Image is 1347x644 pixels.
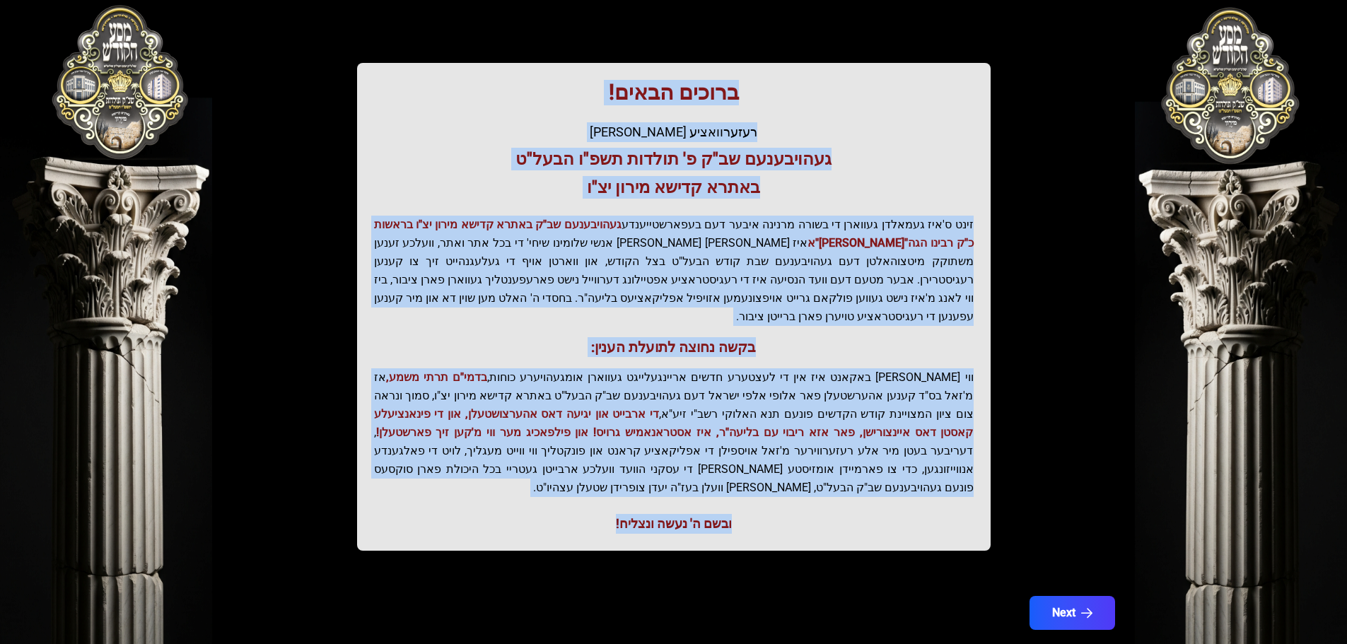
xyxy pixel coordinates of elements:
[374,148,974,170] h3: געהויבענעם שב"ק פ' תולדות תשפ"ו הבעל"ט
[374,122,974,142] div: רעזערוואציע [PERSON_NAME]
[374,216,974,326] p: זינט ס'איז געמאלדן געווארן די בשורה מרנינה איבער דעם בעפארשטייענדע איז [PERSON_NAME] [PERSON_NAME...
[374,514,974,534] div: ובשם ה' נעשה ונצליח!
[374,218,974,250] span: געהויבענעם שב"ק באתרא קדישא מירון יצ"ו בראשות כ"ק רבינו הגה"[PERSON_NAME]"א
[374,176,974,199] h3: באתרא קדישא מירון יצ"ו
[1030,596,1115,630] button: Next
[374,80,974,105] h1: ברוכים הבאים!
[374,368,974,497] p: ווי [PERSON_NAME] באקאנט איז אין די לעצטערע חדשים אריינגעלייגט געווארן אומגעהויערע כוחות, אז מ'זא...
[386,370,487,384] span: בדמי"ם תרתי משמע,
[374,337,974,357] h3: בקשה נחוצה לתועלת הענין:
[374,407,974,439] span: די ארבייט און יגיעה דאס אהערצושטעלן, און די פינאנציעלע קאסטן דאס איינצורישן, פאר אזא ריבוי עם בלי...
